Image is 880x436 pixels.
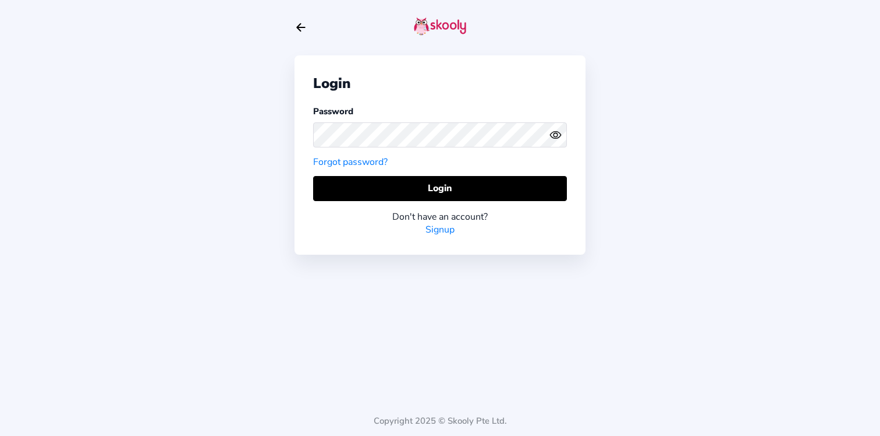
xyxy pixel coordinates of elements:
[313,74,567,93] div: Login
[425,223,455,236] a: Signup
[313,210,567,223] div: Don't have an account?
[313,106,353,117] label: Password
[549,129,567,141] button: eye outlineeye off outline
[294,21,307,34] button: arrow back outline
[414,17,466,36] img: skooly-logo.png
[549,129,562,141] ion-icon: eye outline
[313,176,567,201] button: Login
[313,156,388,168] a: Forgot password?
